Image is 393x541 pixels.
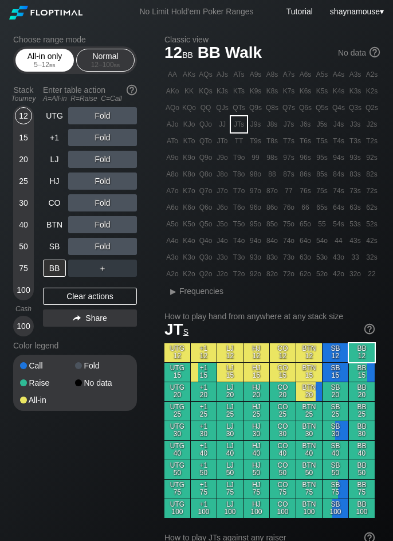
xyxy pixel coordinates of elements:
div: A5s [314,66,330,83]
div: 93s [347,150,363,166]
div: QJs [214,100,230,116]
div: Q3s [347,100,363,116]
div: Q5s [314,100,330,116]
div: A7o [164,183,180,199]
div: BB 40 [349,441,375,460]
div: 85o [264,216,280,232]
div: 96s [297,150,313,166]
div: Q9o [198,150,214,166]
div: KJs [214,83,230,99]
div: J6o [214,199,230,215]
div: 85s [314,166,330,182]
div: QQ [198,100,214,116]
div: K9o [181,150,197,166]
div: BTN 25 [296,402,322,421]
div: A8o [164,166,180,182]
div: Q4o [198,233,214,249]
img: Floptimal logo [9,6,82,19]
div: K7s [281,83,297,99]
div: UTG 75 [164,480,190,499]
div: 32s [364,249,380,265]
div: +1 [43,129,66,146]
div: 42o [331,266,347,282]
div: HJ 25 [243,402,269,421]
div: A9s [247,66,264,83]
div: T7o [231,183,247,199]
div: A4s [331,66,347,83]
div: 76o [281,199,297,215]
div: 43o [331,249,347,265]
div: UTG 15 [164,363,190,382]
div: 93o [247,249,264,265]
div: SB 15 [323,363,348,382]
div: 32o [347,266,363,282]
div: Q7o [198,183,214,199]
div: T5s [314,133,330,149]
div: BB 15 [349,363,375,382]
div: 53o [314,249,330,265]
div: QTs [231,100,247,116]
div: BTN 30 [296,421,322,440]
div: 55 [314,216,330,232]
div: Fold [68,173,137,190]
div: 62o [297,266,313,282]
div: CO [43,194,66,211]
div: 54o [314,233,330,249]
div: SB 12 [323,343,348,362]
div: 82o [264,266,280,282]
div: Normal [79,49,132,71]
div: BB 25 [349,402,375,421]
div: 66 [297,199,313,215]
div: +1 20 [191,382,217,401]
div: 5 – 12 [21,61,69,69]
div: 52s [364,216,380,232]
div: Call [20,362,75,370]
div: K3o [181,249,197,265]
div: 52o [314,266,330,282]
div: K6s [297,83,313,99]
div: No data [338,48,380,58]
div: J5o [214,216,230,232]
div: BTN [43,216,66,233]
div: 15 [15,129,32,146]
div: CO 12 [270,343,296,362]
span: shaynamouse [330,7,380,16]
div: J8o [214,166,230,182]
div: AKo [164,83,180,99]
div: A4o [164,233,180,249]
div: K6o [181,199,197,215]
div: Q8o [198,166,214,182]
div: J2s [364,116,380,132]
div: T8s [264,133,280,149]
span: BB Walk [196,44,264,63]
div: A6s [297,66,313,83]
div: 99 [247,150,264,166]
div: Q6o [198,199,214,215]
div: SB 75 [323,480,348,499]
div: CO 75 [270,480,296,499]
div: ATo [164,133,180,149]
div: K5o [181,216,197,232]
div: T3o [231,249,247,265]
div: J2o [214,266,230,282]
div: J8s [264,116,280,132]
div: K2s [364,83,380,99]
div: Share [43,309,137,327]
div: 74s [331,183,347,199]
div: JJ [214,116,230,132]
div: 65o [297,216,313,232]
div: Q8s [264,100,280,116]
div: T6s [297,133,313,149]
div: J9o [214,150,230,166]
div: LJ 75 [217,480,243,499]
div: CO 25 [270,402,296,421]
div: J6s [297,116,313,132]
div: 88 [264,166,280,182]
div: 100 [15,317,32,335]
div: J4o [214,233,230,249]
span: bb [49,61,56,69]
div: 100 [15,281,32,299]
div: 74o [281,233,297,249]
div: ATs [231,66,247,83]
div: BB [43,260,66,277]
